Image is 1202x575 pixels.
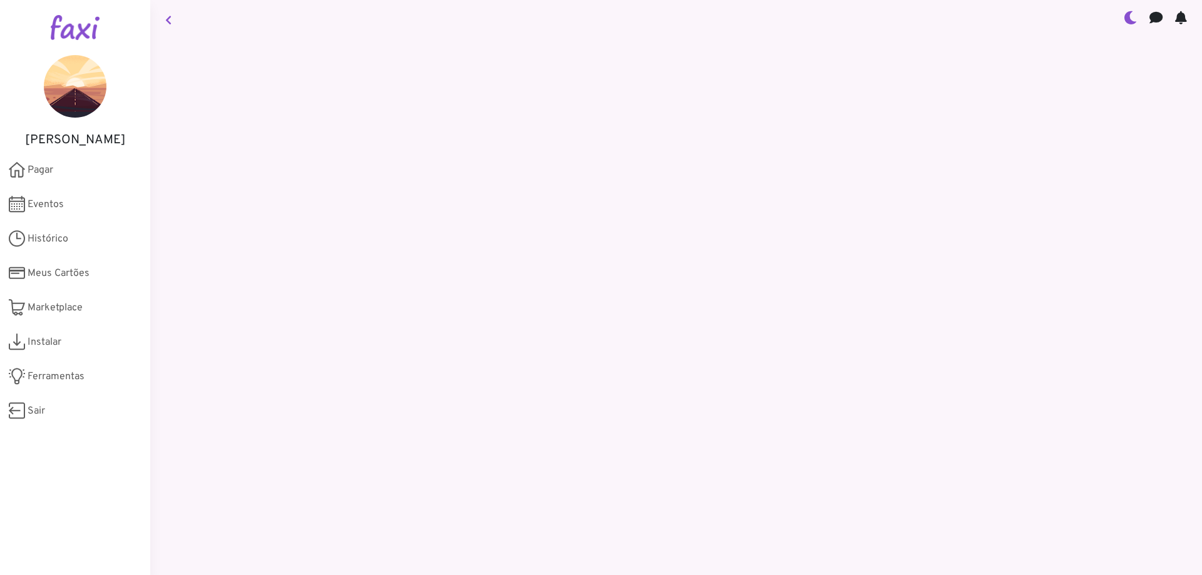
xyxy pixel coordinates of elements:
span: Instalar [28,335,61,350]
span: Histórico [28,232,68,247]
span: Eventos [28,197,64,212]
span: Marketplace [28,300,83,315]
span: Pagar [28,163,53,178]
span: Sair [28,404,45,419]
h5: [PERSON_NAME] [19,133,131,148]
span: Ferramentas [28,369,85,384]
span: Meus Cartões [28,266,90,281]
